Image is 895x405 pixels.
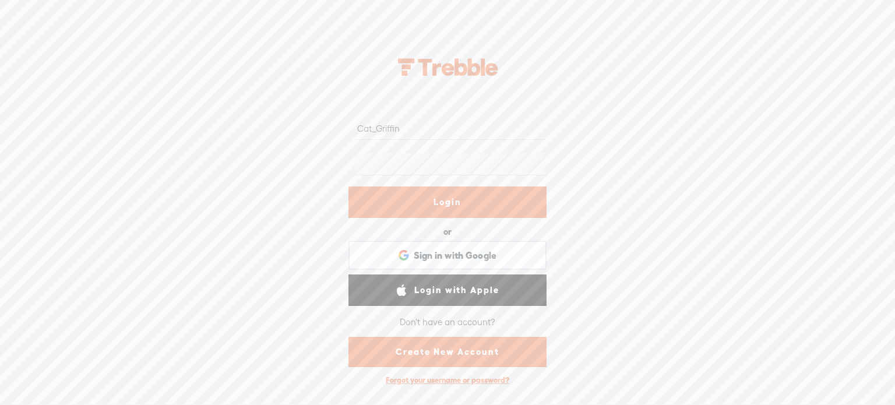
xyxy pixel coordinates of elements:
input: Username [355,117,544,140]
div: or [443,223,452,241]
span: Sign in with Google [414,249,497,262]
a: Create New Account [348,337,547,367]
div: Sign in with Google [348,241,547,270]
a: Login [348,186,547,218]
a: Login with Apple [348,274,547,306]
div: Don't have an account? [400,310,495,334]
div: Forgot your username or password? [380,369,515,391]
